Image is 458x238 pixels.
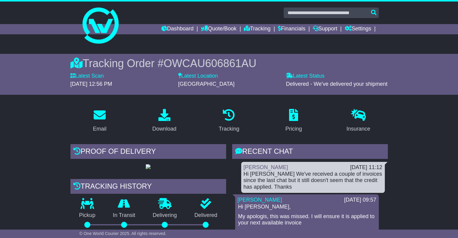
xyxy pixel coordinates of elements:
label: Latest Location [178,73,218,79]
div: [DATE] 11:12 [350,164,382,171]
div: Hi [PERSON_NAME] We've received a couple of invoices since the last chat but it still doesn't see... [244,171,382,190]
div: [DATE] 09:57 [344,197,376,203]
div: Tracking Order # [70,57,388,70]
div: Tracking [219,125,239,133]
span: OWCAU606861AU [164,57,256,70]
p: Delivered [185,212,226,219]
a: Email [89,107,110,135]
span: © One World Courier 2025. All rights reserved. [79,231,167,236]
div: Download [152,125,176,133]
p: Pickup [70,212,104,219]
a: Tracking [215,107,243,135]
a: Settings [345,24,371,34]
a: Download [148,107,180,135]
div: Insurance [347,125,370,133]
a: Dashboard [161,24,194,34]
a: Pricing [282,107,306,135]
a: [PERSON_NAME] [244,164,288,170]
p: Hi [PERSON_NAME], [238,204,376,210]
div: Email [93,125,106,133]
span: [GEOGRAPHIC_DATA] [178,81,235,87]
label: Latest Scan [70,73,104,79]
div: Tracking history [70,179,226,195]
a: Support [313,24,337,34]
label: Latest Status [286,73,325,79]
img: GetPodImage [146,164,151,169]
span: [DATE] 12:56 PM [70,81,112,87]
span: Delivered - We've delivered your shipment [286,81,388,87]
div: Proof of Delivery [70,144,226,160]
a: [PERSON_NAME] [238,197,282,203]
a: Quote/Book [201,24,236,34]
a: Financials [278,24,305,34]
p: Delivering [144,212,185,219]
div: RECENT CHAT [232,144,388,160]
p: [PERSON_NAME] [238,229,376,236]
div: Pricing [285,125,302,133]
a: Tracking [244,24,270,34]
p: In Transit [104,212,144,219]
a: Insurance [343,107,374,135]
p: My apologis, this was missed. I will ensure it is applied to your next available invoice [238,213,376,226]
